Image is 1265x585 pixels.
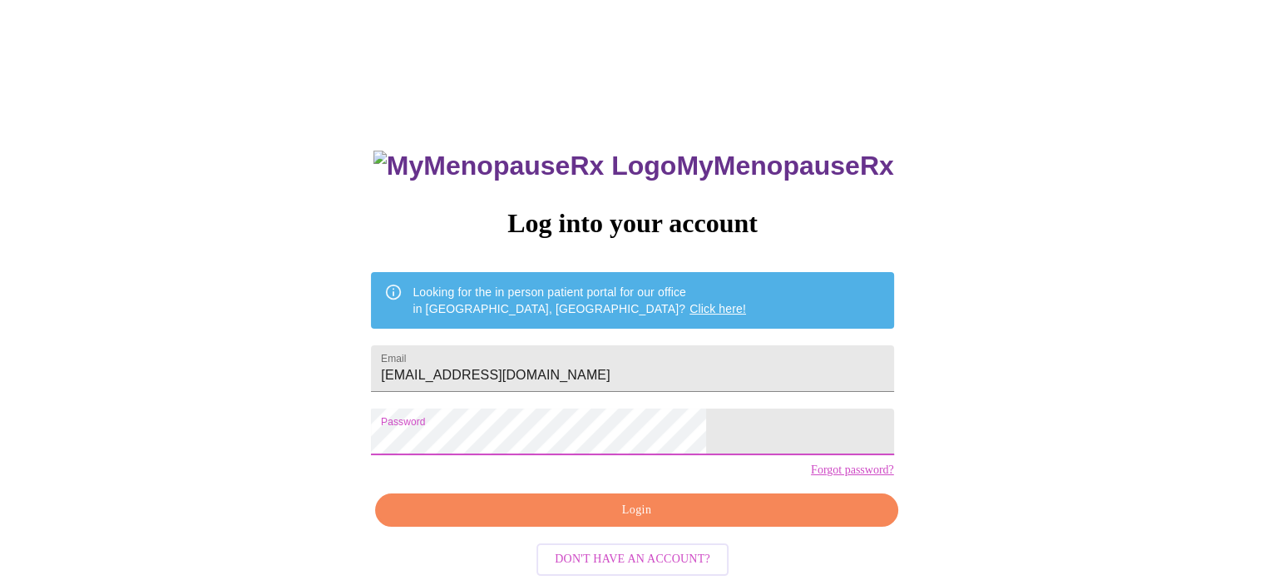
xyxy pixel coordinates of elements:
button: Login [375,493,897,528]
span: Login [394,500,878,521]
span: Don't have an account? [555,549,710,570]
a: Forgot password? [811,464,894,477]
button: Don't have an account? [536,543,729,576]
div: Looking for the in person patient portal for our office in [GEOGRAPHIC_DATA], [GEOGRAPHIC_DATA]? [413,277,746,324]
img: MyMenopauseRx Logo [373,151,676,181]
a: Click here! [689,302,746,315]
h3: MyMenopauseRx [373,151,894,181]
a: Don't have an account? [532,551,733,565]
h3: Log into your account [371,208,893,239]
